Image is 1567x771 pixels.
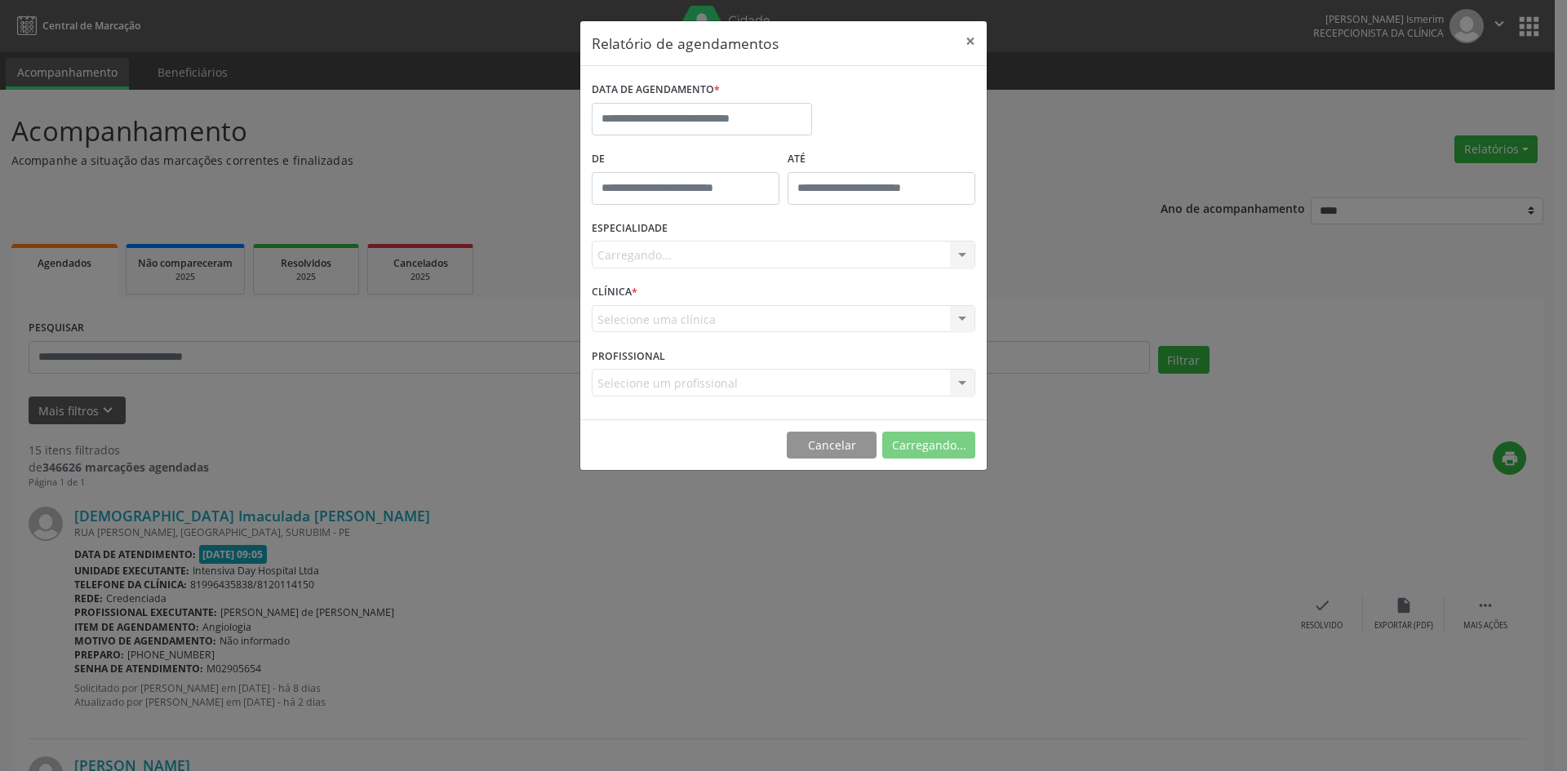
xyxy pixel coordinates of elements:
button: Carregando... [882,432,975,459]
label: PROFISSIONAL [592,343,665,369]
label: DATA DE AGENDAMENTO [592,78,720,103]
button: Close [954,21,987,61]
button: Cancelar [787,432,877,459]
label: De [592,147,779,172]
label: ESPECIALIDADE [592,216,668,241]
label: ATÉ [788,147,975,172]
h5: Relatório de agendamentos [592,33,779,54]
label: CLÍNICA [592,280,637,305]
